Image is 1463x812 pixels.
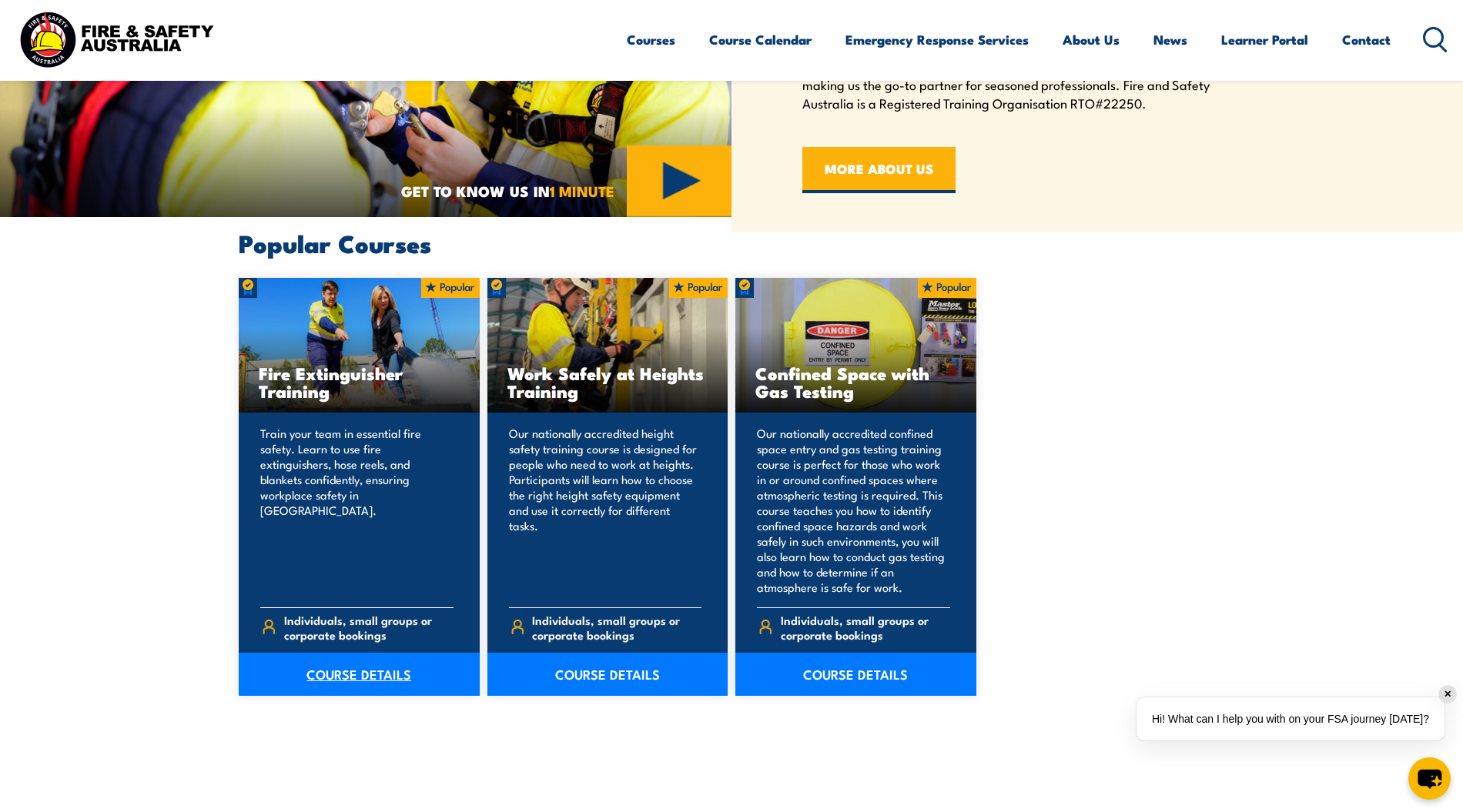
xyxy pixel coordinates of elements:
[550,179,614,202] strong: 1 MINUTE
[239,232,1224,253] h2: Popular Courses
[532,613,701,642] span: Individuals, small groups or corporate bookings
[1137,697,1445,740] div: Hi! What can I help you with on your FSA journey [DATE]?
[845,19,1029,60] a: Emergency Response Services
[284,613,454,642] span: Individuals, small groups or corporate bookings
[1063,19,1120,60] a: About Us
[260,426,454,595] p: Train your team in essential fire safety. Learn to use fire extinguishers, hose reels, and blanke...
[802,147,956,193] a: MORE ABOUT US
[1221,19,1308,60] a: Learner Portal
[781,613,950,642] span: Individuals, small groups or corporate bookings
[709,19,812,60] a: Course Calendar
[757,426,950,595] p: Our nationally accredited confined space entry and gas testing training course is perfect for tho...
[627,19,675,60] a: Courses
[1342,19,1391,60] a: Contact
[1408,757,1451,800] button: chat-button
[1439,686,1456,703] div: ✕
[509,426,702,595] p: Our nationally accredited height safety training course is designed for people who need to work a...
[507,364,708,399] h3: Work Safely at Heights Training
[401,184,614,198] span: GET TO KNOW US IN
[735,653,976,696] a: COURSE DETAILS
[755,364,956,399] h3: Confined Space with Gas Testing
[259,364,460,399] h3: Fire Extinguisher Training
[487,653,728,696] a: COURSE DETAILS
[239,653,480,696] a: COURSE DETAILS
[1153,19,1187,60] a: News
